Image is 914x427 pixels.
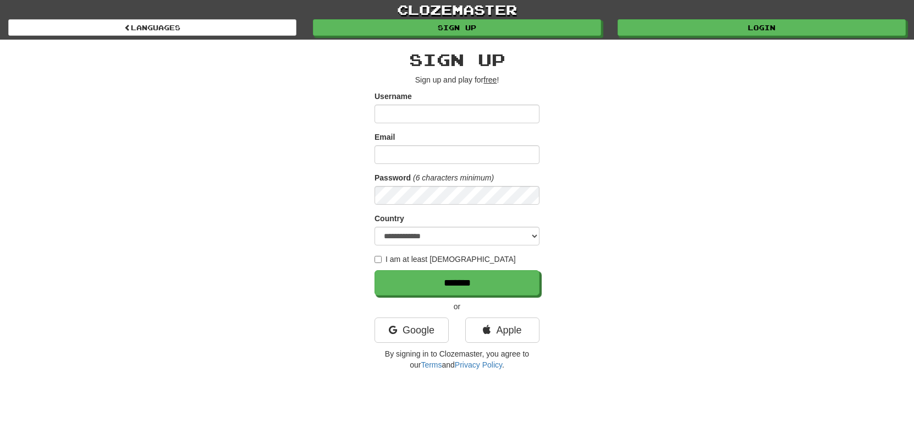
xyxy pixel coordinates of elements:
[375,256,382,263] input: I am at least [DEMOGRAPHIC_DATA]
[421,360,442,369] a: Terms
[313,19,601,36] a: Sign up
[375,348,539,370] p: By signing in to Clozemaster, you agree to our and .
[375,172,411,183] label: Password
[618,19,906,36] a: Login
[413,173,494,182] em: (6 characters minimum)
[375,74,539,85] p: Sign up and play for !
[375,254,516,265] label: I am at least [DEMOGRAPHIC_DATA]
[483,75,497,84] u: free
[375,132,395,143] label: Email
[8,19,296,36] a: Languages
[375,91,412,102] label: Username
[465,317,539,343] a: Apple
[375,301,539,312] p: or
[375,317,449,343] a: Google
[455,360,502,369] a: Privacy Policy
[375,213,404,224] label: Country
[375,51,539,69] h2: Sign up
